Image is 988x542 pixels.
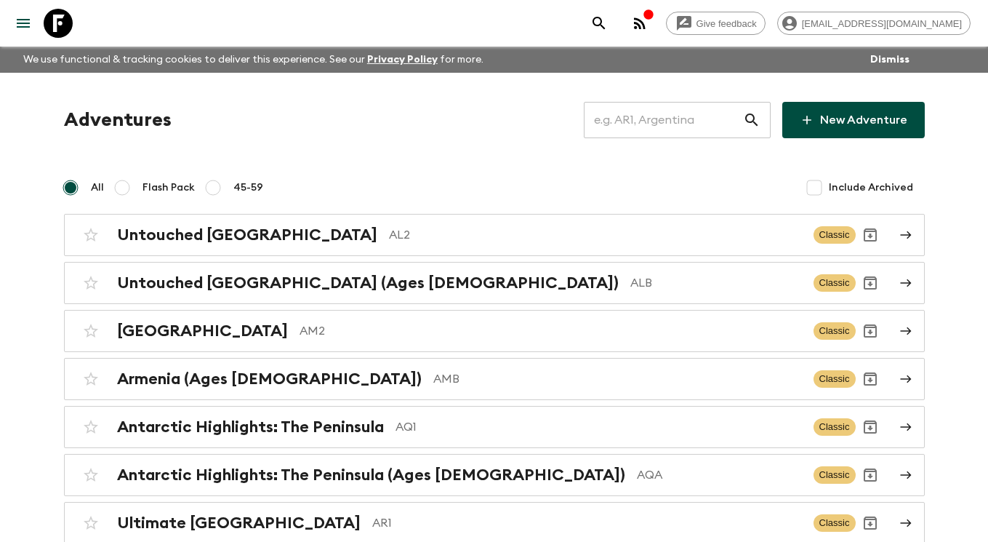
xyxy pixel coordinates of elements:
[777,12,971,35] div: [EMAIL_ADDRESS][DOMAIN_NAME]
[688,18,765,29] span: Give feedback
[856,413,885,442] button: Archive
[794,18,970,29] span: [EMAIL_ADDRESS][DOMAIN_NAME]
[64,262,925,304] a: Untouched [GEOGRAPHIC_DATA] (Ages [DEMOGRAPHIC_DATA])ALBClassicArchive
[856,316,885,346] button: Archive
[856,220,885,250] button: Archive
[856,268,885,298] button: Archive
[117,226,377,244] h2: Untouched [GEOGRAPHIC_DATA]
[814,418,856,436] span: Classic
[856,461,885,490] button: Archive
[814,466,856,484] span: Classic
[814,226,856,244] span: Classic
[233,180,263,195] span: 45-59
[630,274,802,292] p: ALB
[584,100,743,140] input: e.g. AR1, Argentina
[856,509,885,538] button: Archive
[867,49,913,70] button: Dismiss
[117,274,619,292] h2: Untouched [GEOGRAPHIC_DATA] (Ages [DEMOGRAPHIC_DATA])
[814,514,856,532] span: Classic
[395,418,802,436] p: AQ1
[64,358,925,400] a: Armenia (Ages [DEMOGRAPHIC_DATA])AMBClassicArchive
[637,466,802,484] p: AQA
[142,180,195,195] span: Flash Pack
[829,180,913,195] span: Include Archived
[117,514,361,533] h2: Ultimate [GEOGRAPHIC_DATA]
[64,406,925,448] a: Antarctic Highlights: The PeninsulaAQ1ClassicArchive
[585,9,614,38] button: search adventures
[117,370,422,388] h2: Armenia (Ages [DEMOGRAPHIC_DATA])
[389,226,802,244] p: AL2
[372,514,802,532] p: AR1
[64,454,925,496] a: Antarctic Highlights: The Peninsula (Ages [DEMOGRAPHIC_DATA])AQAClassicArchive
[782,102,925,138] a: New Adventure
[64,105,172,135] h1: Adventures
[814,322,856,340] span: Classic
[814,274,856,292] span: Classic
[9,9,38,38] button: menu
[117,466,625,485] h2: Antarctic Highlights: The Peninsula (Ages [DEMOGRAPHIC_DATA])
[300,322,802,340] p: AM2
[117,322,288,340] h2: [GEOGRAPHIC_DATA]
[64,214,925,256] a: Untouched [GEOGRAPHIC_DATA]AL2ClassicArchive
[64,310,925,352] a: [GEOGRAPHIC_DATA]AM2ClassicArchive
[17,47,489,73] p: We use functional & tracking cookies to deliver this experience. See our for more.
[433,370,802,388] p: AMB
[856,364,885,394] button: Archive
[91,180,104,195] span: All
[814,370,856,388] span: Classic
[367,55,438,65] a: Privacy Policy
[117,418,384,437] h2: Antarctic Highlights: The Peninsula
[666,12,766,35] a: Give feedback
